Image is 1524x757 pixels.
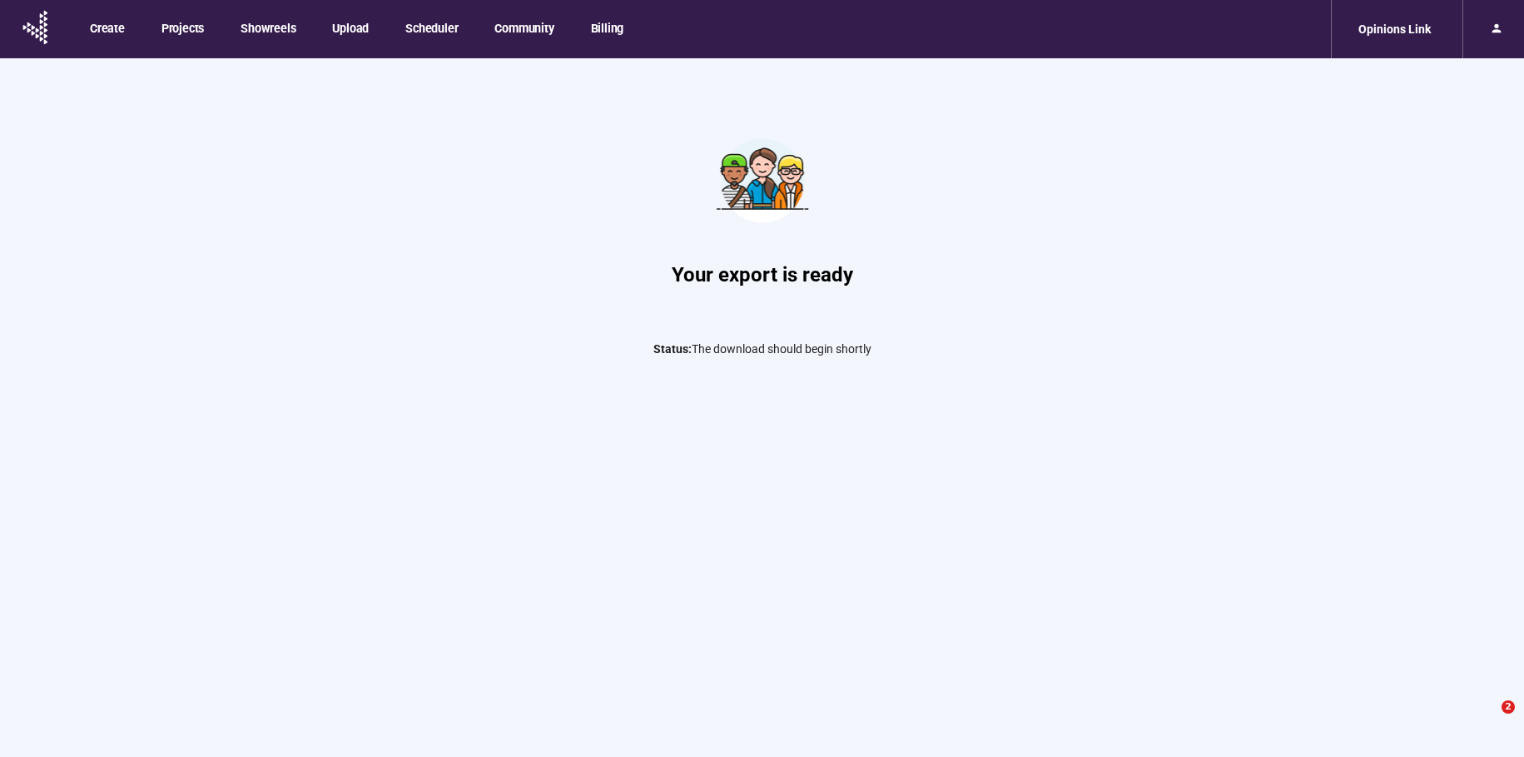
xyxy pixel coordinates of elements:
[392,10,469,45] button: Scheduler
[1467,700,1507,740] iframe: Intercom live chat
[513,260,1012,291] h1: Your export is ready
[1502,700,1515,714] span: 2
[578,10,636,45] button: Billing
[227,10,307,45] button: Showreels
[513,340,1012,358] p: The download should begin shortly
[319,10,380,45] button: Upload
[653,342,692,356] span: Status:
[481,10,565,45] button: Community
[700,118,825,243] img: Teamwork
[1348,13,1441,45] div: Opinions Link
[77,10,137,45] button: Create
[148,10,216,45] button: Projects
